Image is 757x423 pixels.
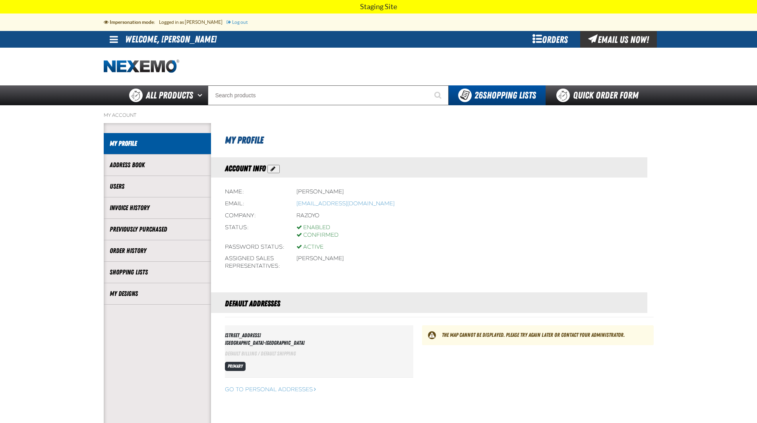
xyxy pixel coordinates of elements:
a: Shopping Lists [110,268,205,277]
a: Previously Purchased [110,225,205,234]
div: Name [225,188,285,196]
div: [STREET_ADDRESS] [225,332,391,339]
a: Log out [227,19,248,25]
li: Logged in as [PERSON_NAME] [159,15,227,29]
div: Razoyo [296,212,319,220]
div: Enabled [296,224,339,232]
a: Address Book [110,160,205,170]
span: Default Addresses [225,299,280,308]
input: Search [208,85,449,105]
div: Email Us Now! [580,31,657,48]
div: Status [225,224,285,239]
li: Impersonation mode: [104,15,159,29]
div: [PERSON_NAME] [296,188,344,196]
a: My Account [104,112,136,118]
a: Go to Personal Addresses [225,386,316,393]
span: All Products [146,88,193,102]
nav: Breadcrumbs [104,112,654,118]
button: Start Searching [429,85,449,105]
div: [GEOGRAPHIC_DATA]-[GEOGRAPHIC_DATA] [225,339,391,347]
div: Assigned Sales Representatives [225,255,285,270]
a: Opens a default email client to write an email to subscriptions@razoyo.com [296,200,395,207]
button: Action Edit Account Information [267,165,280,173]
span: Shopping Lists [474,90,536,101]
div: Email [225,200,285,208]
span: Default Billing [225,350,257,357]
span: My Profile [225,135,263,146]
a: Order History [110,246,205,255]
a: Invoice History [110,203,205,212]
div: Confirmed [296,232,339,239]
div: Company [225,212,285,220]
span: / [258,350,259,357]
a: My Designs [110,289,205,298]
span: Account Info [225,163,266,173]
div: Active [296,243,323,251]
a: Home [104,60,179,73]
a: Quick Order Form [546,85,653,105]
span: Primary [225,362,246,371]
img: Nexemo logo [104,60,179,73]
li: Welcome, [PERSON_NAME] [125,31,217,48]
bdo: [EMAIL_ADDRESS][DOMAIN_NAME] [296,200,395,207]
div: The map cannot be displayed. Please try again later or contact your administrator. [436,331,648,339]
li: [PERSON_NAME] [296,255,344,263]
span: Default Shipping [261,350,296,357]
a: Users [110,182,205,191]
button: Open All Products pages [195,85,208,105]
a: My Profile [110,139,205,148]
div: Password status [225,243,285,251]
strong: 26 [474,90,483,101]
div: Orders [521,31,580,48]
button: You have 26 Shopping Lists. Open to view details [449,85,546,105]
